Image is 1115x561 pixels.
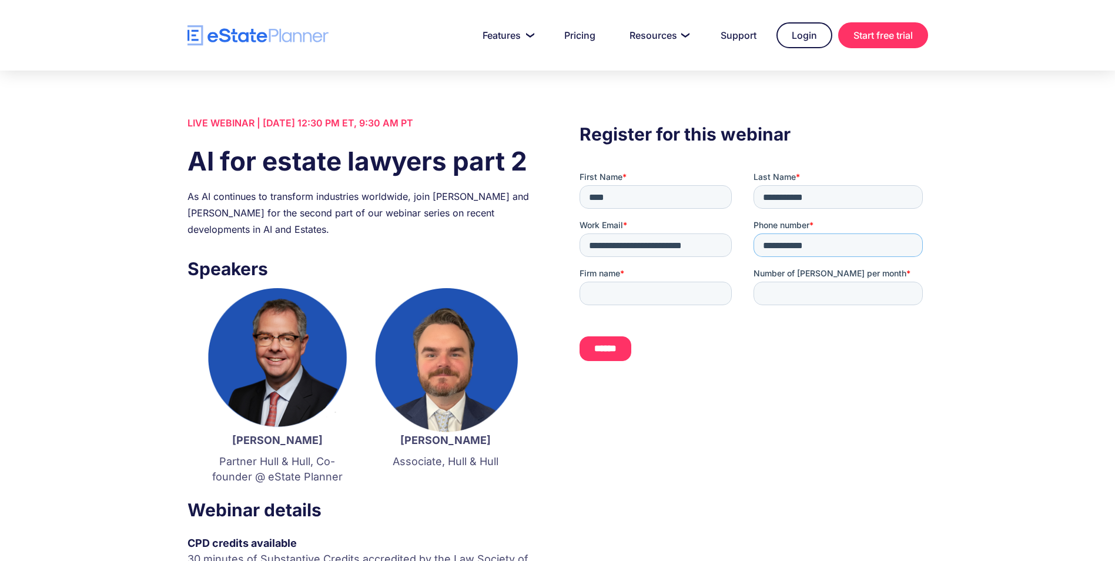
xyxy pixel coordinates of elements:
[580,171,928,371] iframe: Form 0
[838,22,928,48] a: Start free trial
[205,454,350,485] p: Partner Hull & Hull, Co-founder @ eState Planner
[400,434,491,446] strong: [PERSON_NAME]
[776,22,832,48] a: Login
[187,25,329,46] a: home
[615,24,701,47] a: Resources
[550,24,610,47] a: Pricing
[187,537,297,549] strong: CPD credits available
[232,434,323,446] strong: [PERSON_NAME]
[187,496,535,523] h3: Webinar details
[580,121,928,148] h3: Register for this webinar
[706,24,771,47] a: Support
[187,255,535,282] h3: Speakers
[187,188,535,238] div: As AI continues to transform industries worldwide, join [PERSON_NAME] and [PERSON_NAME] for the s...
[187,115,535,131] div: LIVE WEBINAR | [DATE] 12:30 PM ET, 9:30 AM PT
[373,454,518,469] p: Associate, Hull & Hull
[468,24,544,47] a: Features
[187,143,535,179] h1: AI for estate lawyers part 2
